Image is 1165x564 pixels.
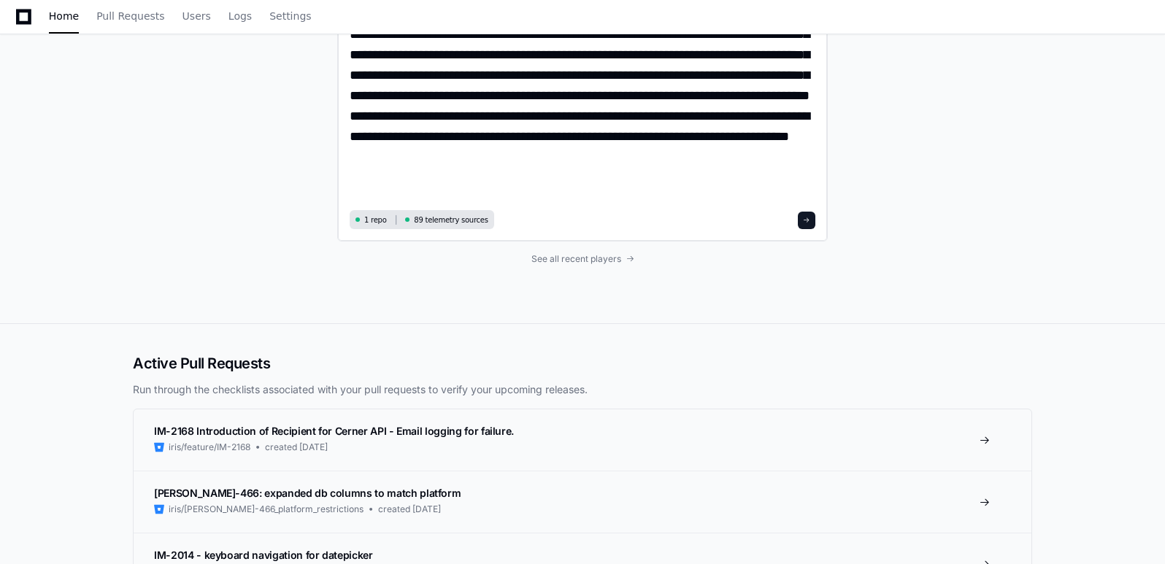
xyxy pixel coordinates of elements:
span: Home [49,12,79,20]
p: Run through the checklists associated with your pull requests to verify your upcoming releases. [133,382,1032,397]
span: Users [182,12,211,20]
span: created [DATE] [265,441,328,453]
span: See all recent players [531,253,621,265]
a: See all recent players [337,253,828,265]
span: iris/[PERSON_NAME]-466_platform_restrictions [169,503,364,515]
span: [PERSON_NAME]-466: expanded db columns to match platform [154,487,461,499]
span: Logs [228,12,252,20]
span: Settings [269,12,311,20]
span: Pull Requests [96,12,164,20]
h2: Active Pull Requests [133,353,1032,374]
a: IM-2168 Introduction of Recipient for Cerner API - Email logging for failure.iris/feature/IM-2168... [134,409,1031,471]
span: created [DATE] [378,503,441,515]
span: IM-2168 Introduction of Recipient for Cerner API - Email logging for failure. [154,425,514,437]
span: iris/feature/IM-2168 [169,441,250,453]
span: 89 telemetry sources [414,215,488,225]
a: [PERSON_NAME]-466: expanded db columns to match platformiris/[PERSON_NAME]-466_platform_restricti... [134,471,1031,533]
span: IM-2014 - keyboard navigation for datepicker [154,549,373,561]
span: 1 repo [364,215,387,225]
